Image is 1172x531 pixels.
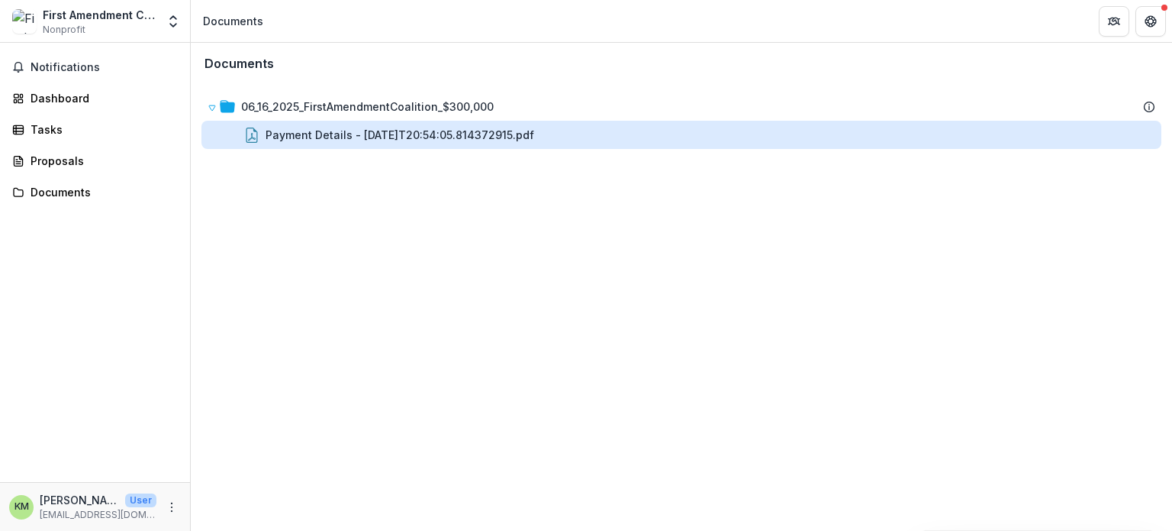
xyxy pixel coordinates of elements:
[163,498,181,516] button: More
[6,117,184,142] a: Tasks
[197,10,269,32] nav: breadcrumb
[12,9,37,34] img: First Amendment Coalition
[201,92,1161,149] div: 06_16_2025_FirstAmendmentCoalition_$300,000Payment Details - [DATE]T20:54:05.814372915.pdf
[43,7,156,23] div: First Amendment Coalition
[6,55,184,79] button: Notifications
[31,121,172,138] div: Tasks
[31,153,172,169] div: Proposals
[241,99,494,115] div: 06_16_2025_FirstAmendmentCoalition_$300,000
[40,492,119,508] p: [PERSON_NAME]
[201,92,1161,121] div: 06_16_2025_FirstAmendmentCoalition_$300,000
[6,148,184,173] a: Proposals
[31,61,178,74] span: Notifications
[6,86,184,111] a: Dashboard
[125,494,156,507] p: User
[6,180,184,205] a: Documents
[1099,6,1129,37] button: Partners
[31,184,172,200] div: Documents
[163,6,184,37] button: Open entity switcher
[31,90,172,106] div: Dashboard
[40,508,156,522] p: [EMAIL_ADDRESS][DOMAIN_NAME]
[14,502,29,512] div: Kathleen Morgen
[201,121,1161,149] div: Payment Details - [DATE]T20:54:05.814372915.pdf
[1135,6,1166,37] button: Get Help
[266,127,534,143] div: Payment Details - [DATE]T20:54:05.814372915.pdf
[43,23,85,37] span: Nonprofit
[204,57,274,71] h3: Documents
[203,13,263,29] div: Documents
